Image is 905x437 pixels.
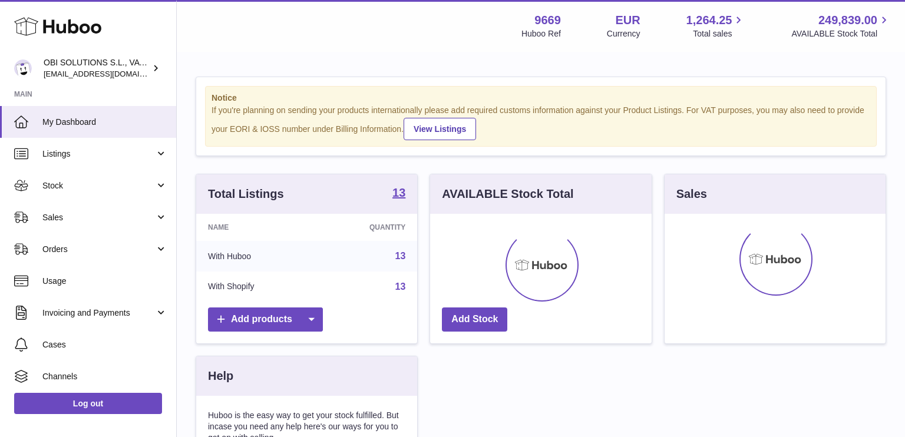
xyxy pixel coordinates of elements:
a: Add products [208,307,323,332]
span: Cases [42,339,167,350]
th: Name [196,214,315,241]
h3: AVAILABLE Stock Total [442,186,573,202]
a: 249,839.00 AVAILABLE Stock Total [791,12,891,39]
a: 1,264.25 Total sales [686,12,746,39]
span: 1,264.25 [686,12,732,28]
th: Quantity [315,214,417,241]
a: Log out [14,393,162,414]
strong: 13 [392,187,405,198]
td: With Shopify [196,272,315,302]
div: Huboo Ref [521,28,561,39]
h3: Total Listings [208,186,284,202]
td: With Huboo [196,241,315,272]
span: Stock [42,180,155,191]
strong: 9669 [534,12,561,28]
img: hello@myobistore.com [14,59,32,77]
div: Currency [607,28,640,39]
a: 13 [392,187,405,201]
h3: Sales [676,186,707,202]
a: 13 [395,251,406,261]
div: OBI SOLUTIONS S.L., VAT: B70911078 [44,57,150,80]
span: Channels [42,371,167,382]
strong: Notice [212,92,870,104]
a: 13 [395,282,406,292]
strong: EUR [615,12,640,28]
a: Add Stock [442,307,507,332]
div: If you're planning on sending your products internationally please add required customs informati... [212,105,870,140]
span: Total sales [693,28,745,39]
span: Orders [42,244,155,255]
span: Invoicing and Payments [42,307,155,319]
span: My Dashboard [42,117,167,128]
span: [EMAIL_ADDRESS][DOMAIN_NAME] [44,69,173,78]
span: Listings [42,148,155,160]
span: Sales [42,212,155,223]
h3: Help [208,368,233,384]
span: Usage [42,276,167,287]
span: 249,839.00 [818,12,877,28]
a: View Listings [404,118,476,140]
span: AVAILABLE Stock Total [791,28,891,39]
